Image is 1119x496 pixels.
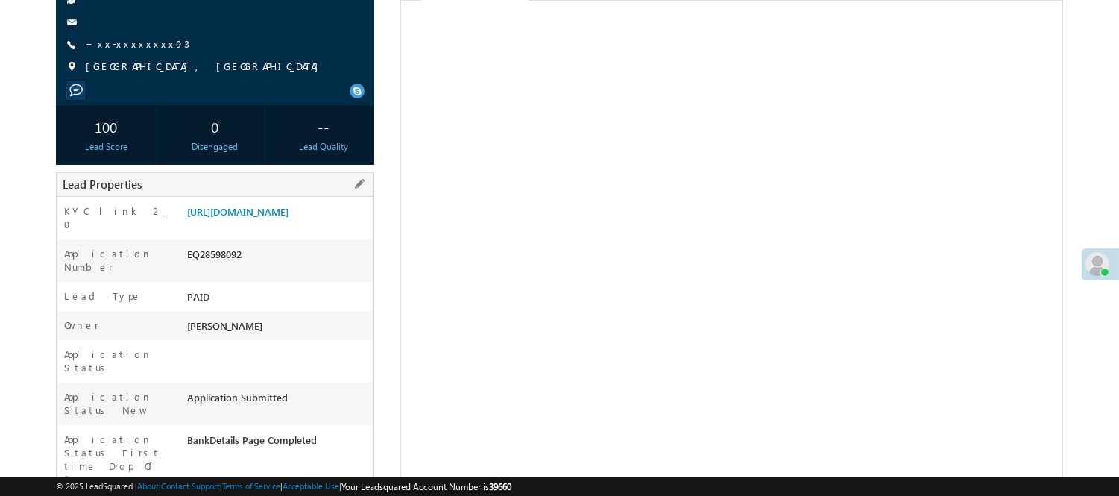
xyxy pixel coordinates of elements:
div: 0 [168,113,261,140]
span: [GEOGRAPHIC_DATA], [GEOGRAPHIC_DATA] [86,60,326,75]
div: Lead Quality [277,140,370,154]
div: -- [277,113,370,140]
span: [PERSON_NAME] [187,319,262,332]
label: Application Status New [64,390,171,417]
span: 39660 [489,481,511,492]
div: EQ28598092 [183,247,373,268]
label: Application Number [64,247,171,274]
div: Lead Score [60,140,152,154]
a: Terms of Service [222,481,280,491]
div: Disengaged [168,140,261,154]
label: Owner [64,318,99,332]
div: 100 [60,113,152,140]
a: Acceptable Use [283,481,339,491]
span: © 2025 LeadSquared | | | | | [56,480,511,494]
label: Application Status [64,348,171,374]
div: BankDetails Page Completed [183,433,373,453]
a: [URL][DOMAIN_NAME] [187,205,289,218]
label: Application Status First time Drop Off [64,433,171,486]
a: About [137,481,159,491]
a: Contact Support [161,481,220,491]
div: PAID [183,289,373,310]
div: Application Submitted [183,390,373,411]
label: KYC link 2_0 [64,204,171,231]
span: Lead Properties [63,177,142,192]
a: +xx-xxxxxxxx93 [86,37,189,50]
span: Your Leadsquared Account Number is [341,481,511,492]
label: Lead Type [64,289,142,303]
